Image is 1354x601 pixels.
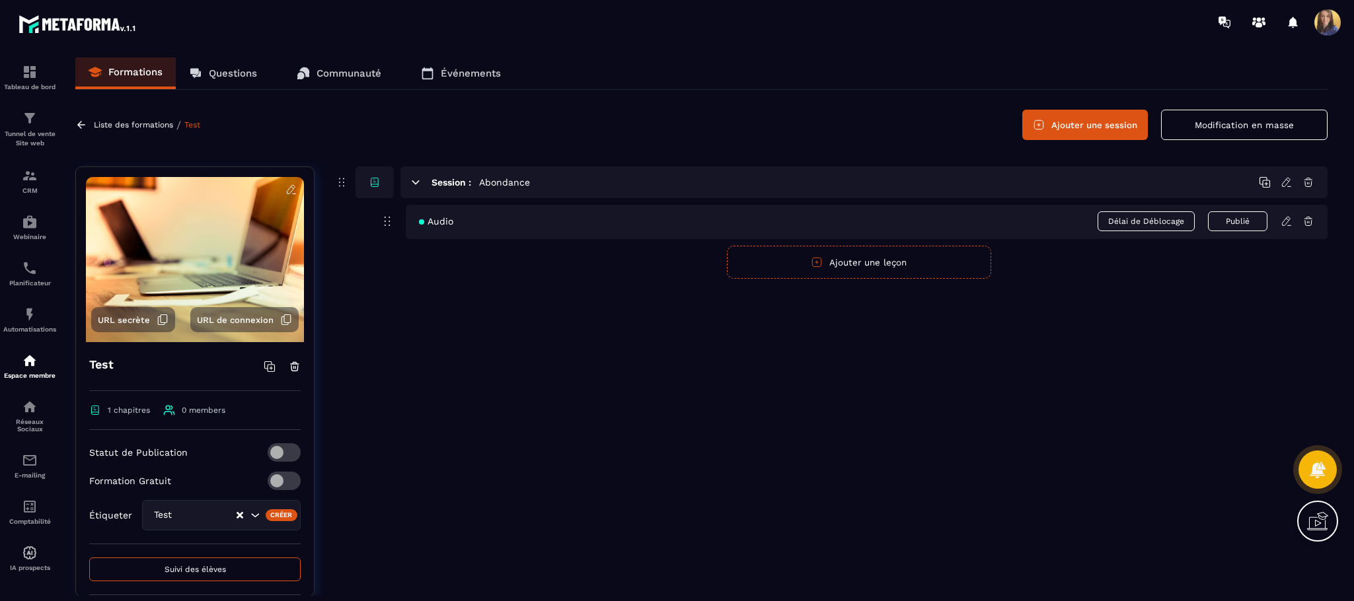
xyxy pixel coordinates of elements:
button: Modification en masse [1161,110,1328,140]
input: Search for option [197,508,235,522]
a: formationformationTunnel de vente Site web [3,100,56,158]
a: formationformationCRM [3,158,56,204]
p: Espace membre [3,372,56,379]
img: automations [22,545,38,561]
p: Réseaux Sociaux [3,418,56,433]
h4: Test [89,355,114,374]
p: Comptabilité [3,518,56,525]
span: URL secrète [98,315,150,325]
p: Tunnel de vente Site web [3,129,56,148]
span: Audio [419,216,453,227]
p: Étiqueter [89,510,132,520]
button: Ajouter une leçon [727,246,991,279]
p: Événements [441,67,501,79]
span: / [176,119,181,131]
img: logo [19,12,137,36]
h6: Session : [432,177,471,188]
a: Événements [408,57,514,89]
p: Automatisations [3,326,56,333]
button: Ajouter une session [1022,110,1148,140]
img: formation [22,168,38,184]
span: 0 members [182,406,225,415]
a: automationsautomationsEspace membre [3,343,56,389]
a: Liste des formations [94,120,173,129]
span: Délai de Déblocage [1098,211,1195,231]
a: Formations [75,57,176,89]
img: automations [22,306,38,322]
p: Formations [108,66,163,78]
p: Questions [209,67,257,79]
p: Webinaire [3,233,56,240]
img: automations [22,214,38,230]
a: formationformationTableau de bord [3,54,56,100]
a: automationsautomationsAutomatisations [3,297,56,343]
img: background [86,177,304,342]
button: Suivi des élèves [89,557,301,581]
p: Formation Gratuit [89,476,171,486]
span: URL de connexion [197,315,274,325]
button: Clear Selected [237,511,243,520]
span: Test [151,508,197,522]
button: Publié [1208,211,1267,231]
h5: Abondance [479,176,530,189]
p: Tableau de bord [3,83,56,90]
p: Statut de Publication [89,447,188,458]
a: Questions [176,57,270,89]
p: E-mailing [3,472,56,479]
span: Suivi des élèves [165,565,226,574]
p: Planificateur [3,279,56,287]
img: scheduler [22,260,38,276]
img: accountant [22,499,38,514]
span: 1 chapitres [108,406,150,415]
a: schedulerschedulerPlanificateur [3,250,56,297]
a: social-networksocial-networkRéseaux Sociaux [3,389,56,442]
a: Test [184,120,200,129]
button: URL secrète [91,307,175,332]
img: automations [22,353,38,369]
a: Communauté [283,57,395,89]
img: social-network [22,399,38,415]
img: email [22,452,38,468]
p: CRM [3,187,56,194]
a: automationsautomationsWebinaire [3,204,56,250]
a: emailemailE-mailing [3,442,56,489]
div: Search for option [142,500,301,530]
p: Communauté [317,67,381,79]
button: URL de connexion [190,307,299,332]
a: accountantaccountantComptabilité [3,489,56,535]
img: formation [22,110,38,126]
div: Créer [266,509,298,521]
p: IA prospects [3,564,56,571]
img: formation [22,64,38,80]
